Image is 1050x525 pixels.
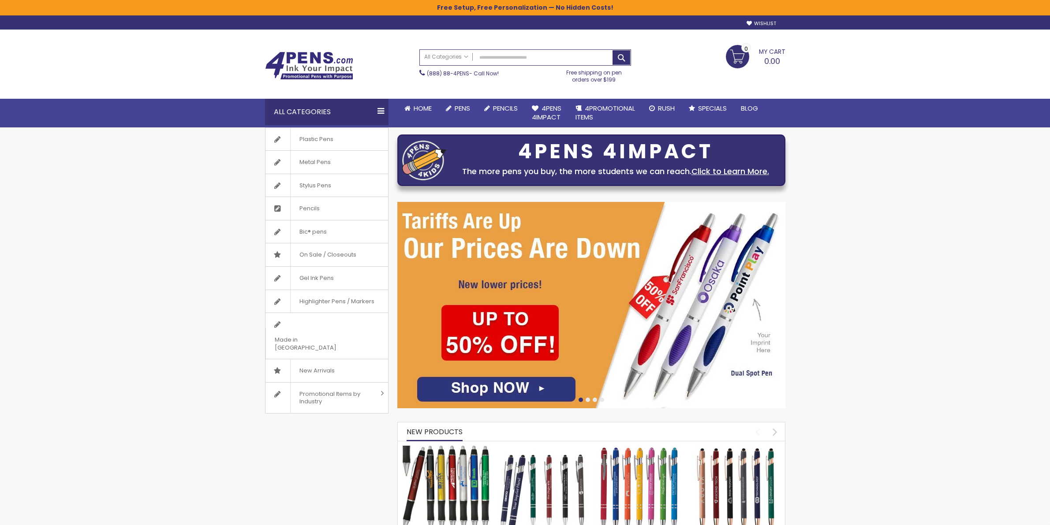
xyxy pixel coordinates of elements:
span: Pencils [290,197,329,220]
a: Specials [682,99,734,118]
span: Metal Pens [290,151,340,174]
a: Plastic Pens [265,128,388,151]
span: Promotional Items by Industry [290,383,377,413]
a: 4PROMOTIONALITEMS [568,99,642,127]
span: 0 [744,45,748,53]
a: Promotional Items by Industry [265,383,388,413]
span: 4Pens 4impact [532,104,561,122]
span: New Arrivals [290,359,344,382]
div: Free shipping on pen orders over $199 [557,66,631,83]
div: All Categories [265,99,389,125]
a: Rush [642,99,682,118]
span: 4PROMOTIONAL ITEMS [575,104,635,122]
span: Blog [741,104,758,113]
a: The Barton Custom Pens Special Offer [402,445,490,453]
span: 0.00 [764,56,780,67]
span: New Products [407,427,463,437]
span: Home [414,104,432,113]
a: All Categories [420,50,473,64]
span: All Categories [424,53,468,60]
div: The more pens you buy, the more students we can reach. [451,165,781,178]
a: 0.00 0 [726,45,785,67]
a: Made in [GEOGRAPHIC_DATA] [265,313,388,359]
a: Pencils [265,197,388,220]
a: Wishlist [747,20,776,27]
a: Ellipse Softy Brights with Stylus Pen - Laser [595,445,683,453]
span: Stylus Pens [290,174,340,197]
img: four_pen_logo.png [402,140,446,180]
span: Plastic Pens [290,128,342,151]
a: Highlighter Pens / Markers [265,290,388,313]
div: 4PENS 4IMPACT [451,142,781,161]
a: Bic® pens [265,220,388,243]
div: prev [750,424,766,439]
a: Home [397,99,439,118]
span: - Call Now! [427,70,499,77]
a: Click to Learn More. [691,166,769,177]
a: Stylus Pens [265,174,388,197]
span: Gel Ink Pens [290,267,343,290]
span: Pens [455,104,470,113]
a: Blog [734,99,765,118]
a: New Arrivals [265,359,388,382]
span: On Sale / Closeouts [290,243,365,266]
a: Gel Ink Pens [265,267,388,290]
a: Pencils [477,99,525,118]
a: Pens [439,99,477,118]
span: Bic® pens [290,220,336,243]
a: (888) 88-4PENS [427,70,469,77]
span: Specials [698,104,727,113]
img: 4Pens Custom Pens and Promotional Products [265,52,353,80]
span: Rush [658,104,675,113]
a: On Sale / Closeouts [265,243,388,266]
span: Pencils [493,104,518,113]
span: Made in [GEOGRAPHIC_DATA] [265,328,366,359]
a: Metal Pens [265,151,388,174]
img: /cheap-promotional-products.html [397,202,785,408]
span: Highlighter Pens / Markers [290,290,383,313]
a: Ellipse Softy Rose Gold Classic with Stylus Pen - Silver Laser [692,445,780,453]
a: Custom Soft Touch Metal Pen - Stylus Top [499,445,587,453]
div: next [767,424,783,439]
a: 4Pens4impact [525,99,568,127]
